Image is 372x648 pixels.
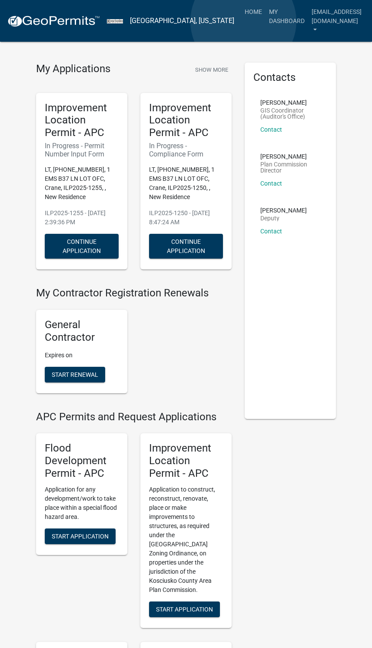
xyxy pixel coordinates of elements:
p: Deputy [260,215,307,221]
button: Start Application [149,601,220,617]
h4: My Applications [36,63,110,76]
a: Home [241,3,266,20]
span: Start Application [156,605,213,612]
button: Continue Application [45,234,119,259]
a: Contact [260,180,282,187]
a: My Dashboard [266,3,308,29]
a: Contact [260,228,282,235]
span: Start Renewal [52,371,98,378]
p: Expires on [45,351,119,360]
h5: Contacts [253,71,327,84]
p: [PERSON_NAME] [260,153,320,160]
p: ILP2025-1250 - [DATE] 8:47:24 AM [149,209,223,227]
button: Show More [192,63,232,77]
a: [EMAIL_ADDRESS][DOMAIN_NAME] [308,3,365,38]
h5: Improvement Location Permit - APC [149,442,223,479]
p: LT, [PHONE_NUMBER], 1 EMS B37 LN LOT OFC, Crane, ILP2025-1255, , New Residence [45,165,119,202]
h6: In Progress - Compliance Form [149,142,223,158]
button: Continue Application [149,234,223,259]
h5: General Contractor [45,319,119,344]
span: Start Application [52,532,109,539]
h6: In Progress - Permit Number Input Form [45,142,119,158]
h5: Improvement Location Permit - APC [45,102,119,139]
wm-registration-list-section: My Contractor Registration Renewals [36,287,232,400]
button: Start Application [45,528,116,544]
a: Contact [260,126,282,133]
h4: My Contractor Registration Renewals [36,287,232,299]
h5: Flood Development Permit - APC [45,442,119,479]
p: Application for any development/work to take place within a special flood hazard area. [45,485,119,522]
p: [PERSON_NAME] [260,207,307,213]
a: [GEOGRAPHIC_DATA], [US_STATE] [130,13,234,28]
img: Kosciusko County, Indiana [107,19,123,23]
h4: APC Permits and Request Applications [36,411,232,423]
button: Start Renewal [45,367,105,382]
p: LT, [PHONE_NUMBER], 1 EMS B37 LN LOT OFC, Crane, ILP2025-1250, , New Residence [149,165,223,202]
p: ILP2025-1255 - [DATE] 2:39:36 PM [45,209,119,227]
h5: Improvement Location Permit - APC [149,102,223,139]
p: Application to construct, reconstruct, renovate, place or make improvements to structures, as req... [149,485,223,595]
p: Plan Commission Director [260,161,320,173]
p: [PERSON_NAME] [260,100,320,106]
p: GIS Coordinator (Auditor's Office) [260,107,320,120]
